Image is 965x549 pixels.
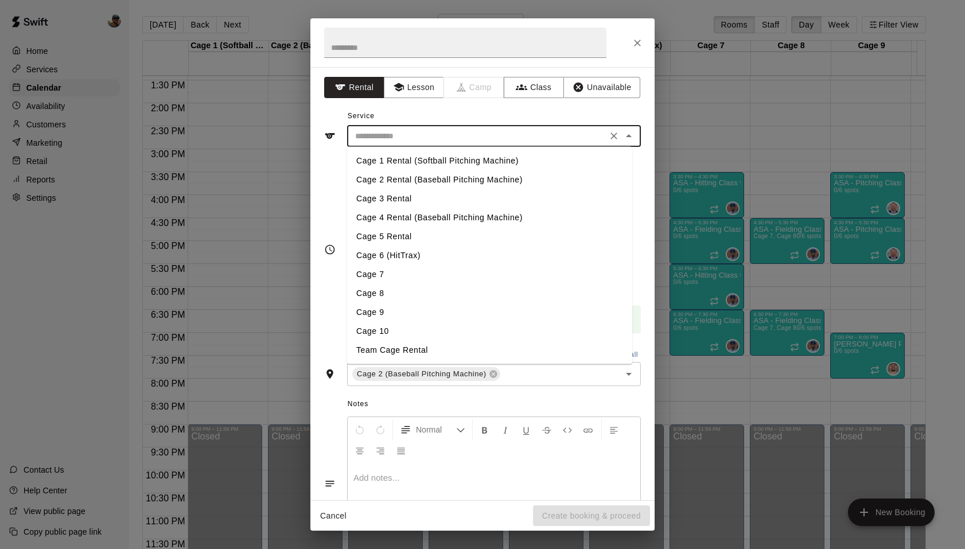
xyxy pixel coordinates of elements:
button: Cancel [315,505,352,527]
li: Cage 8 [347,284,632,303]
span: Camps can only be created in the Services page [444,77,504,98]
button: Right Align [371,440,390,461]
li: Team Cage Rental [347,341,632,360]
button: Insert Code [558,419,577,440]
svg: Rooms [324,368,336,380]
button: Formatting Options [395,419,470,440]
li: Cage 4 Rental (Baseball Pitching Machine) [347,208,632,227]
button: Lesson [384,77,444,98]
button: Format Strikethrough [537,419,557,440]
button: Justify Align [391,440,411,461]
li: Cage 6 (HitTrax) [347,246,632,265]
div: Cage 2 (Baseball Pitching Machine) [352,367,500,381]
button: Open [621,366,637,382]
span: Normal [416,424,456,435]
button: Format Bold [475,419,495,440]
span: Notes [348,395,641,414]
button: Rental [324,77,384,98]
li: Cage 1 Rental (Softball Pitching Machine) [347,151,632,170]
li: Cage 9 [347,303,632,322]
li: Cage 2 Rental (Baseball Pitching Machine) [347,170,632,189]
button: Insert Link [578,419,598,440]
button: Class [504,77,564,98]
button: Undo [350,419,369,440]
button: Close [621,128,637,144]
button: Center Align [350,440,369,461]
svg: Notes [324,478,336,489]
svg: Service [324,130,336,142]
li: Cage 10 [347,322,632,341]
button: Format Italics [496,419,515,440]
svg: Timing [324,244,336,255]
button: Redo [371,419,390,440]
li: Cage 3 Rental [347,189,632,208]
li: Cage 5 Rental [347,227,632,246]
button: Unavailable [563,77,640,98]
button: Close [627,33,648,53]
button: Clear [606,128,622,144]
span: Service [348,112,375,120]
button: Left Align [604,419,624,440]
button: Format Underline [516,419,536,440]
span: Cage 2 (Baseball Pitching Machine) [352,368,491,380]
li: Cage 7 [347,265,632,284]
